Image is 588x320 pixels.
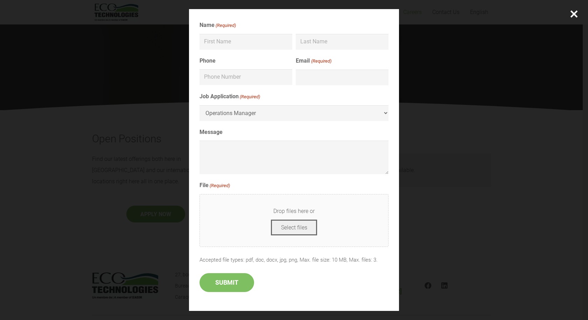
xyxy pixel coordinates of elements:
input: Phone Number [199,69,292,85]
span: (Required) [310,56,331,67]
button: select files, file(required) [271,220,317,235]
label: File [199,180,230,191]
input: Last Name [296,34,388,50]
label: Job Application [199,91,260,102]
label: Message [199,127,223,138]
input: First Name [199,34,292,50]
span: Accepted file types: pdf, doc, docx, jpg, png, Max. file size: 10 MB, Max. files: 3. [199,250,388,265]
legend: Name [199,20,236,31]
span: (Required) [209,180,230,191]
span: (Required) [215,20,236,31]
label: Phone [199,55,216,66]
input: SUBMIT [199,273,254,292]
span: (Required) [239,91,260,102]
span: Drop files here or [211,206,377,217]
label: Email [296,55,331,67]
